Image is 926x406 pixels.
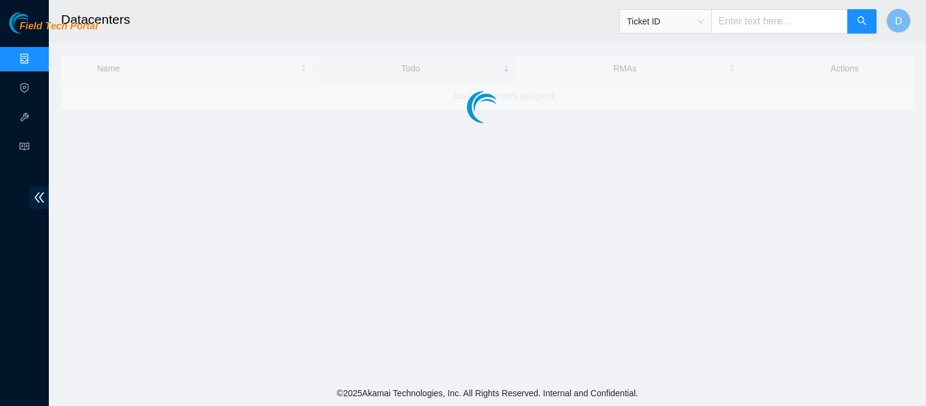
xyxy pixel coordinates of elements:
[20,21,98,32] span: Field Tech Portal
[20,136,29,161] span: read
[9,22,98,38] a: Akamai TechnologiesField Tech Portal
[30,186,49,209] span: double-left
[9,12,62,34] img: Akamai Technologies
[627,12,704,31] span: Ticket ID
[895,13,902,29] span: D
[886,9,911,33] button: D
[857,16,867,27] span: search
[711,9,848,34] input: Enter text here...
[49,380,926,406] footer: © 2025 Akamai Technologies, Inc. All Rights Reserved. Internal and Confidential.
[847,9,877,34] button: search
